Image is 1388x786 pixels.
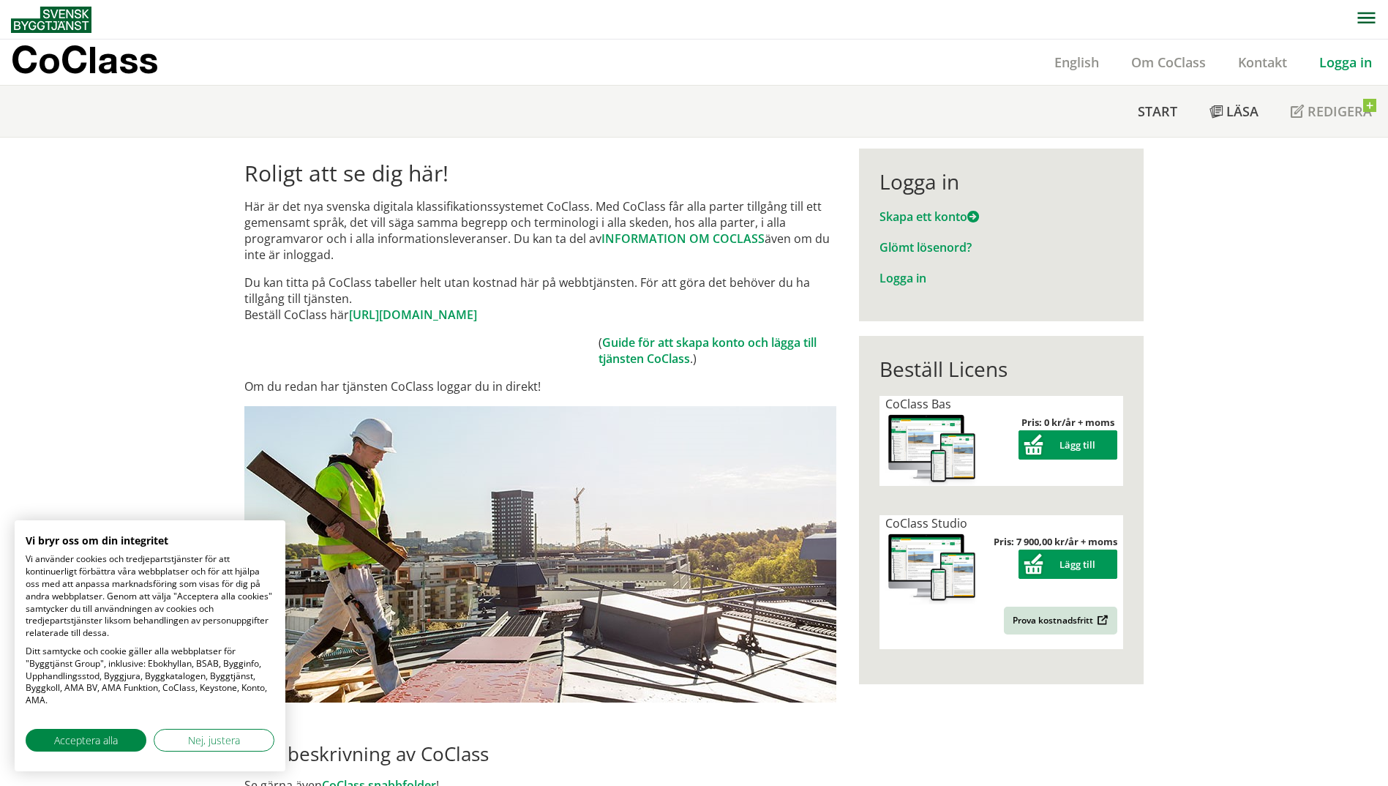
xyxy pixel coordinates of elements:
p: Du kan titta på CoClass tabeller helt utan kostnad här på webbtjänsten. För att göra det behöver ... [244,274,836,323]
a: Lägg till [1019,558,1117,571]
p: Här är det nya svenska digitala klassifikationssystemet CoClass. Med CoClass får alla parter till... [244,198,836,263]
a: Logga in [1303,53,1388,71]
a: Lägg till [1019,438,1117,452]
button: Justera cookie preferenser [154,729,274,752]
button: Acceptera alla cookies [26,729,146,752]
a: Start [1122,86,1193,137]
a: Logga in [879,270,926,286]
span: CoClass Bas [885,396,951,412]
button: Lägg till [1019,430,1117,460]
span: Nej, justera [188,733,240,748]
a: Prova kostnadsfritt [1004,607,1117,635]
img: Svensk Byggtjänst [11,7,91,33]
strong: Pris: 0 kr/år + moms [1021,416,1114,429]
span: Acceptera alla [54,733,118,748]
a: Kontakt [1222,53,1303,71]
a: English [1038,53,1115,71]
button: Lägg till [1019,550,1117,579]
td: ( .) [599,334,836,367]
a: Om CoClass [1115,53,1222,71]
p: Ditt samtycke och cookie gäller alla webbplatser för "Byggtjänst Group", inklusive: Ebokhyllan, B... [26,645,274,707]
div: Beställ Licens [879,356,1123,381]
p: Vi använder cookies och tredjepartstjänster för att kontinuerligt förbättra våra webbplatser och ... [26,553,274,640]
div: Logga in [879,169,1123,194]
span: Start [1138,102,1177,120]
h2: Kort beskrivning av CoClass [244,742,836,766]
a: CoClass [11,40,190,85]
span: CoClass Studio [885,515,967,531]
a: Läsa [1193,86,1275,137]
a: Guide för att skapa konto och lägga till tjänsten CoClass [599,334,817,367]
img: Outbound.png [1095,615,1108,626]
a: Glömt lösenord? [879,239,972,255]
strong: Pris: 7 900,00 kr/år + moms [994,535,1117,548]
span: Läsa [1226,102,1258,120]
h1: Roligt att se dig här! [244,160,836,187]
p: Om du redan har tjänsten CoClass loggar du in direkt! [244,378,836,394]
a: [URL][DOMAIN_NAME] [349,307,477,323]
img: coclass-license.jpg [885,412,979,486]
p: CoClass [11,51,158,68]
a: INFORMATION OM COCLASS [601,231,765,247]
h2: Vi bryr oss om din integritet [26,534,274,547]
a: Skapa ett konto [879,209,979,225]
img: login.jpg [244,406,836,703]
img: coclass-license.jpg [885,531,979,605]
